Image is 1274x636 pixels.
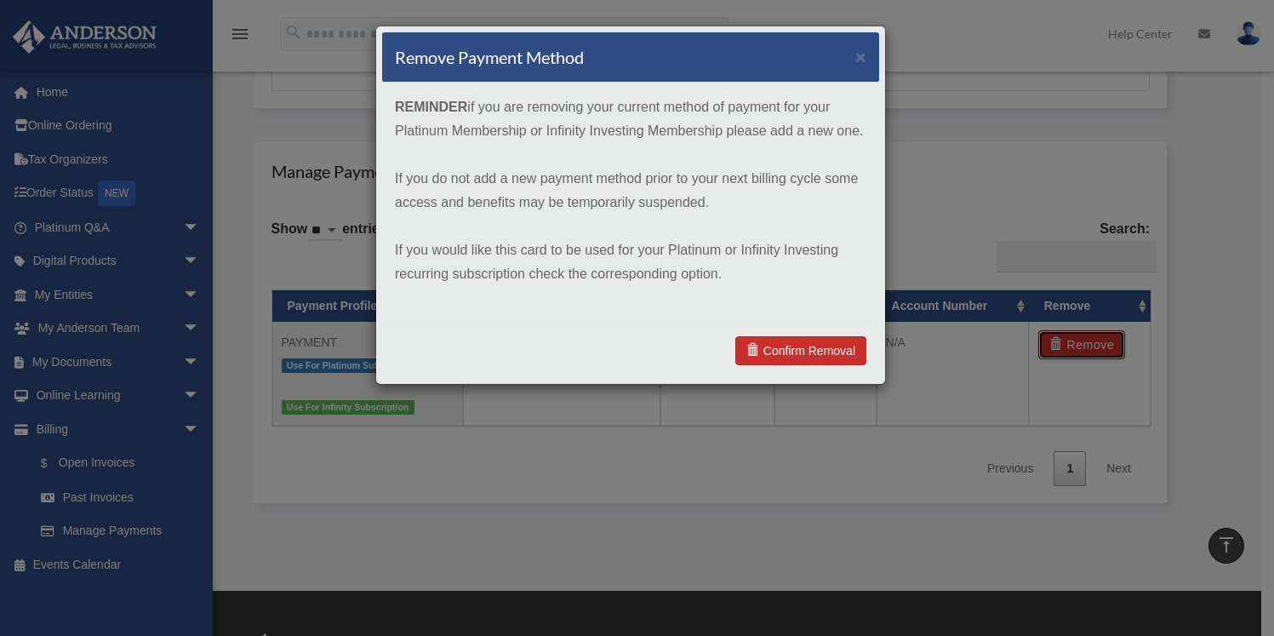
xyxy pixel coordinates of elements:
[395,100,467,114] strong: REMINDER
[382,83,879,323] div: if you are removing your current method of payment for your Platinum Membership or Infinity Inves...
[395,167,866,215] p: If you do not add a new payment method prior to your next billing cycle some access and benefits ...
[395,238,866,286] p: If you would like this card to be used for your Platinum or Infinity Investing recurring subscrip...
[855,48,866,66] button: ×
[735,336,866,365] a: Confirm Removal
[395,45,584,69] h4: Remove Payment Method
